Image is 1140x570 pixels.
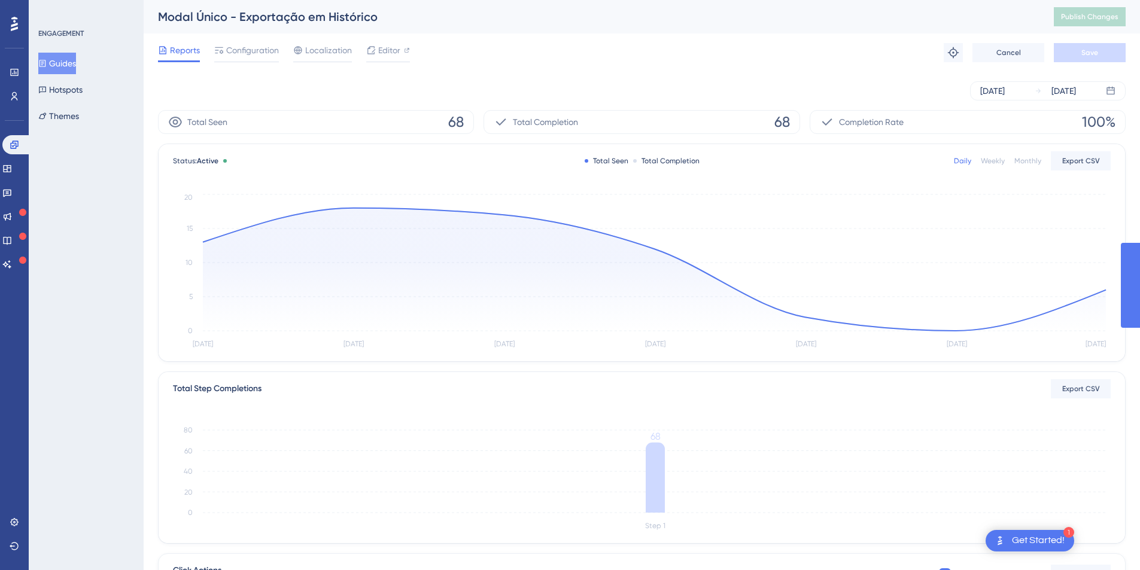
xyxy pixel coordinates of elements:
div: Modal Único - Exportação em Histórico [158,8,1024,25]
div: 1 [1063,527,1074,538]
div: Daily [954,156,971,166]
div: [DATE] [1051,84,1076,98]
tspan: 20 [184,193,193,202]
tspan: [DATE] [796,340,816,348]
tspan: [DATE] [1086,340,1106,348]
tspan: 68 [650,431,661,442]
span: Configuration [226,43,279,57]
div: Total Completion [633,156,700,166]
div: Weekly [981,156,1005,166]
div: Total Step Completions [173,382,262,396]
tspan: 60 [184,447,193,455]
tspan: 10 [186,258,193,267]
span: Export CSV [1062,384,1100,394]
tspan: [DATE] [494,340,515,348]
button: Guides [38,53,76,74]
span: 68 [448,112,464,132]
button: Cancel [972,43,1044,62]
div: Total Seen [585,156,628,166]
button: Hotspots [38,79,83,100]
span: Save [1081,48,1098,57]
iframe: UserGuiding AI Assistant Launcher [1090,523,1126,559]
tspan: 0 [188,327,193,335]
div: Open Get Started! checklist, remaining modules: 1 [986,530,1074,551]
span: Cancel [996,48,1021,57]
tspan: 20 [184,488,193,496]
img: launcher-image-alternative-text [993,534,1007,548]
button: Themes [38,105,79,127]
button: Export CSV [1051,151,1111,170]
span: Reports [170,43,200,57]
span: Localization [305,43,352,57]
button: Save [1054,43,1126,62]
span: Completion Rate [839,115,904,129]
tspan: 40 [184,467,193,475]
div: ENGAGEMENT [38,29,84,38]
span: 68 [774,112,790,132]
button: Export CSV [1051,379,1111,398]
div: Get Started! [1012,534,1065,547]
tspan: [DATE] [947,340,967,348]
tspan: 80 [184,426,193,434]
span: Active [197,157,218,165]
tspan: [DATE] [343,340,364,348]
span: Editor [378,43,400,57]
span: Status: [173,156,218,166]
span: Export CSV [1062,156,1100,166]
button: Publish Changes [1054,7,1126,26]
tspan: [DATE] [193,340,213,348]
div: [DATE] [980,84,1005,98]
span: Publish Changes [1061,12,1118,22]
tspan: [DATE] [645,340,665,348]
span: Total Completion [513,115,578,129]
div: Monthly [1014,156,1041,166]
tspan: 5 [189,292,193,301]
span: Total Seen [187,115,227,129]
tspan: 15 [187,224,193,233]
tspan: Step 1 [645,522,665,530]
tspan: 0 [188,508,193,517]
span: 100% [1082,112,1115,132]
